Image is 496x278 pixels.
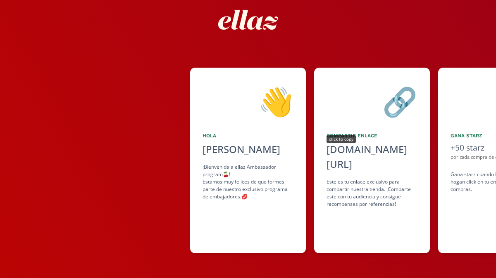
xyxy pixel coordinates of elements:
div: [DOMAIN_NAME][URL] [327,142,417,172]
div: click to copy [327,135,356,143]
div: Hola [203,132,293,139]
div: 👋 [203,80,293,122]
div: ¡Bienvenida a ellaz Ambassador program🍒! Estamos muy felices de que formes parte de nuestro exclu... [203,163,293,200]
div: Compartir Enlace [327,132,417,139]
div: 🔗 [327,80,417,122]
div: Este es tu enlace exclusivo para compartir nuestra tienda. ¡Comparte este con tu audiencia y cons... [327,178,417,208]
div: [PERSON_NAME] [203,142,293,157]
